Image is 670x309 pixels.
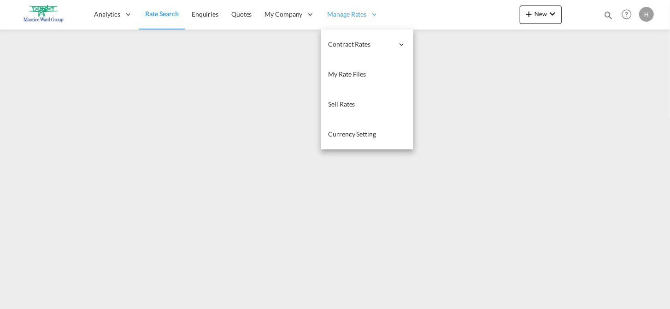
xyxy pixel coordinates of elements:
[329,40,394,49] span: Contract Rates
[619,6,639,23] div: Help
[321,89,413,119] a: Sell Rates
[603,10,613,20] md-icon: icon-magnify
[328,10,367,19] span: Manage Rates
[94,10,120,19] span: Analytics
[329,100,355,108] span: Sell Rates
[520,6,562,24] button: icon-plus 400-fgNewicon-chevron-down
[145,10,179,18] span: Rate Search
[14,4,76,25] img: b7b27bb0429211efb97b819954bbb47e.png
[329,130,376,138] span: Currency Setting
[523,8,535,19] md-icon: icon-plus 400-fg
[265,10,303,19] span: My Company
[192,10,218,18] span: Enquiries
[639,7,654,22] div: H
[329,70,366,78] span: My Rate Files
[321,119,413,149] a: Currency Setting
[603,10,613,24] div: icon-magnify
[321,30,413,59] div: Contract Rates
[231,10,252,18] span: Quotes
[547,8,558,19] md-icon: icon-chevron-down
[619,6,635,22] span: Help
[523,10,558,18] span: New
[321,59,413,89] a: My Rate Files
